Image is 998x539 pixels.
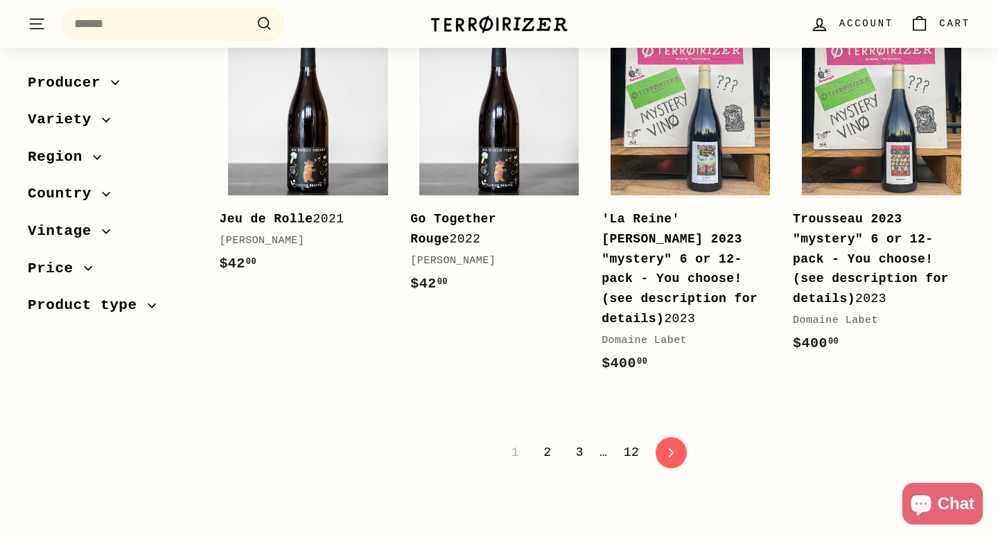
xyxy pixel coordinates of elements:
div: 2023 [793,209,956,309]
a: 'La Reine' [PERSON_NAME] 2023 "mystery" 6 or 12-pack - You choose! (see description for details)2... [602,27,779,389]
span: $400 [602,355,647,371]
inbox-online-store-chat: Shopify online store chat [898,483,987,528]
div: Domaine Labet [793,312,956,329]
button: Price [28,254,197,291]
button: Region [28,142,197,179]
span: Variety [28,109,102,132]
button: Producer [28,68,197,105]
span: Product type [28,294,148,318]
button: Country [28,179,197,217]
sup: 00 [246,257,256,267]
a: 12 [615,441,648,464]
b: 'La Reine' [PERSON_NAME] 2023 "mystery" 6 or 12-pack - You choose! (see description for details) [602,212,758,326]
span: $400 [793,335,839,351]
span: Country [28,183,102,206]
b: Trousseau 2023 "mystery" 6 or 12-pack - You choose! (see description for details) [793,212,949,306]
a: Cart [902,3,979,44]
sup: 00 [637,357,647,366]
span: 1 [503,441,527,464]
div: 2022 [410,209,574,249]
div: 2023 [602,209,765,329]
a: Jeu de Rolle2021[PERSON_NAME] [219,27,396,289]
button: Variety [28,105,197,143]
span: $42 [410,276,448,292]
div: 2021 [219,209,383,229]
span: Producer [28,71,111,95]
span: Vintage [28,220,102,243]
span: Region [28,145,93,169]
a: Go Together Rouge2022[PERSON_NAME] [410,27,588,309]
span: Price [28,257,84,281]
b: Jeu de Rolle [219,212,313,226]
button: Product type [28,291,197,328]
button: Vintage [28,216,197,254]
div: [PERSON_NAME] [219,233,383,249]
span: Cart [939,16,970,31]
div: Domaine Labet [602,333,765,349]
a: 2 [535,441,559,464]
a: Account [802,3,902,44]
a: 3 [568,441,592,464]
span: Account [839,16,893,31]
sup: 00 [828,337,839,346]
a: Trousseau 2023 "mystery" 6 or 12-pack - You choose! (see description for details)2023Domaine Labet [793,27,970,369]
div: [PERSON_NAME] [410,253,574,269]
b: Go Together Rouge [410,212,496,246]
span: $42 [219,256,256,272]
sup: 00 [437,277,448,287]
span: … [599,446,607,459]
